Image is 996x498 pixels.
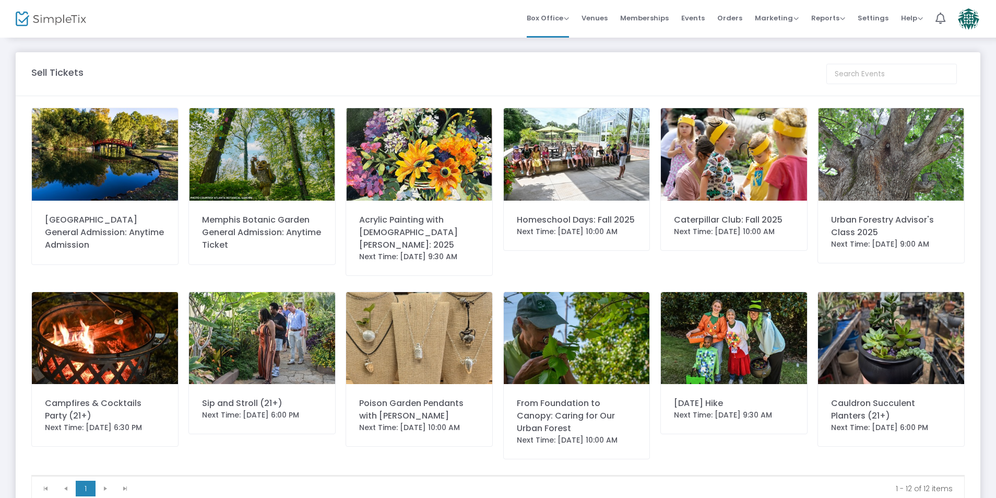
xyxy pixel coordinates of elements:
[189,292,335,385] img: Tropic0087-CarleeZamora-OliviaWall.JPG
[620,5,669,31] span: Memberships
[504,292,650,384] img: treegarden3-CarleeZamora-OliviaWall.jpg
[143,483,953,494] kendo-pager-info: 1 - 12 of 12 items
[674,410,794,421] div: Next Time: [DATE] 9:30 AM
[202,410,322,421] div: Next Time: [DATE] 6:00 PM
[32,476,964,476] div: Data table
[202,214,322,251] div: Memphis Botanic Garden General Admission: Anytime Ticket
[527,13,569,23] span: Box Office
[517,214,637,226] div: Homeschool Days: Fall 2025
[346,108,492,201] img: 638716849487091985638582054281118877Rhodes-fall-23-OliviaWall1.png
[858,5,888,31] span: Settings
[831,422,951,433] div: Next Time: [DATE] 6:00 PM
[45,214,165,251] div: [GEOGRAPHIC_DATA] General Admission: Anytime Admission
[32,108,178,201] img: JapaneseGarden.JPG
[674,397,794,410] div: [DATE] Hike
[901,13,923,23] span: Help
[717,5,742,31] span: Orders
[826,64,957,84] input: Search Events
[818,108,964,201] img: 6387912948428690802013-10-04-11.52.32-OliviaWall1.png
[674,226,794,237] div: Next Time: [DATE] 10:00 AM
[517,435,637,446] div: Next Time: [DATE] 10:00 AM
[346,292,492,385] img: PXL20250912164925876.jpg
[504,108,650,201] img: 2407200003-JulieOBryan-OliviaWall.JPG
[831,239,951,250] div: Next Time: [DATE] 9:00 AM
[45,397,165,422] div: Campfires & Cocktails Party (21+)
[674,214,794,226] div: Caterpillar Club: Fall 2025
[582,5,608,31] span: Venues
[202,397,322,410] div: Sip and Stroll (21+)
[189,108,335,201] img: 638791207153523448DSC00677SR-simpletix.png
[661,292,807,385] img: 19OCT240356-OliviaWall.JPG
[359,214,479,251] div: Acrylic Painting with [DEMOGRAPHIC_DATA][PERSON_NAME]: 2025
[76,481,96,496] span: Page 1
[517,226,637,237] div: Next Time: [DATE] 10:00 AM
[359,251,479,262] div: Next Time: [DATE] 9:30 AM
[31,65,84,79] m-panel-title: Sell Tickets
[45,422,165,433] div: Next Time: [DATE] 6:30 PM
[661,108,807,201] img: CaterpillarClub-1335.jpg
[359,422,479,433] div: Next Time: [DATE] 10:00 AM
[517,397,637,435] div: From Foundation to Canopy: Caring for Our Urban Forest
[831,397,951,422] div: Cauldron Succulent Planters (21+)
[818,292,964,385] img: cauldronplanter-CarleeZamora-OliviaWall.jpg
[831,214,951,239] div: Urban Forestry Advisor's Class 2025
[32,292,178,385] img: 20OCT23266-GinaHarris-OliviaWall.JPG
[681,5,705,31] span: Events
[359,397,479,422] div: Poison Garden Pendants with [PERSON_NAME]
[755,13,799,23] span: Marketing
[811,13,845,23] span: Reports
